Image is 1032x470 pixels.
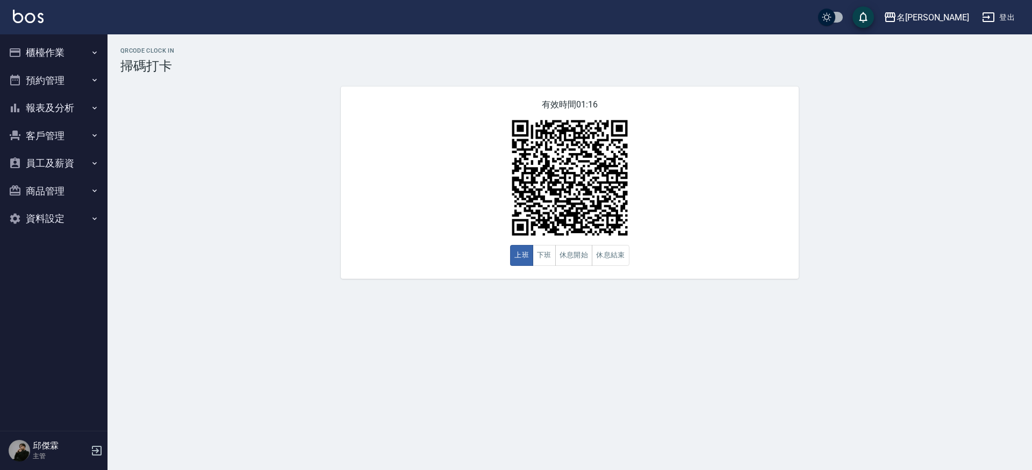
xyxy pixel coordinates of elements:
button: 櫃檯作業 [4,39,103,67]
h2: QRcode Clock In [120,47,1019,54]
button: 名[PERSON_NAME] [879,6,973,28]
button: 下班 [533,245,556,266]
img: Person [9,440,30,461]
button: 商品管理 [4,177,103,205]
button: 登出 [978,8,1019,27]
button: 休息結束 [592,245,629,266]
h5: 邱傑霖 [33,440,88,451]
button: 資料設定 [4,205,103,233]
p: 主管 [33,451,88,461]
div: 名[PERSON_NAME] [897,11,969,24]
button: 員工及薪資 [4,149,103,177]
img: Logo [13,10,44,23]
button: 預約管理 [4,67,103,95]
button: save [852,6,874,28]
h3: 掃碼打卡 [120,59,1019,74]
button: 客戶管理 [4,122,103,150]
button: 休息開始 [555,245,593,266]
button: 上班 [510,245,533,266]
div: 有效時間 01:16 [341,86,799,279]
button: 報表及分析 [4,94,103,122]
